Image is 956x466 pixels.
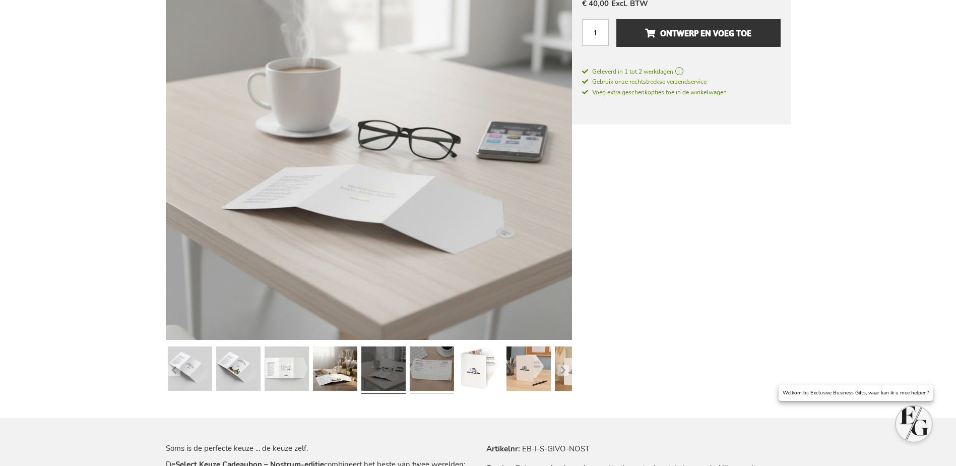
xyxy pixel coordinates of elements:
button: Ontwerp en voeg toe [616,19,780,47]
a: Select Keuzecadeau - Nostrum [361,342,406,398]
a: Select Keuzecadeau - Nostrum [216,342,261,398]
input: Aantal [582,19,609,46]
a: Select Keuzecadeau - Nostrum [313,342,357,398]
a: Gebruik onze rechtstreekse verzendservice [582,76,781,87]
a: Select Keuzecadeau - Nostrum [555,342,599,398]
a: Select Keuzecadeau - Nostrum [410,342,454,398]
a: Select Keuzecadeau - Nostrum [458,342,502,398]
a: Select Keuzecadeau - Nostrum [168,342,212,398]
span: Voeg extra geschenkopties toe in de winkelwagen [582,88,727,96]
p: Soms is de perfecte keuze ... de keuze zelf. [166,443,470,454]
span: Gebruik onze rechtstreekse verzendservice [582,78,707,86]
a: Select Keuzecadeau - Nostrum [506,342,551,398]
a: Select Keuzecadeau - Nostrum [265,342,309,398]
span: Ontwerp en voeg toe [645,25,751,41]
a: Geleverd in 1 tot 2 werkdagen [582,67,781,76]
a: Voeg extra geschenkopties toe in de winkelwagen [582,87,781,97]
